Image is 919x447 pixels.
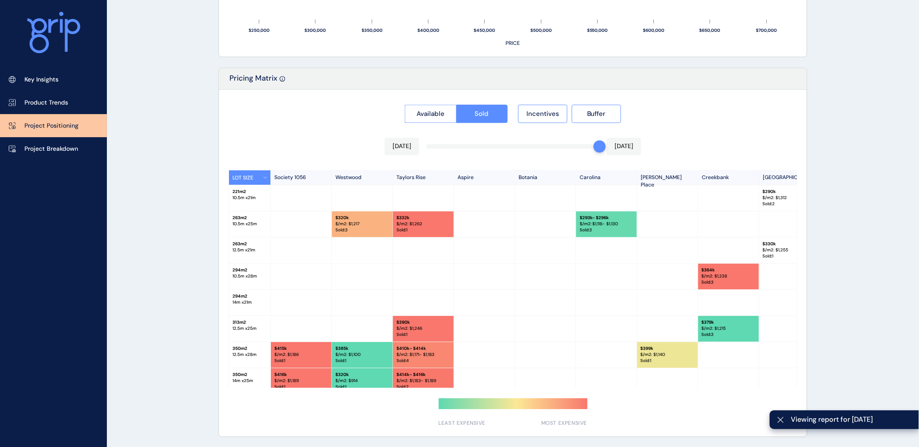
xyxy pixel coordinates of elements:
span: Sold [475,109,489,118]
p: $/m2: $ 1,238 [702,273,755,279]
p: Sold : 3 [580,227,633,233]
p: [PERSON_NAME] Place [637,170,698,185]
p: Westwood [332,170,393,185]
p: [DATE] [615,142,633,151]
p: 10.5 m x 28 m [232,273,267,279]
p: 294 m2 [232,267,267,273]
p: $ 414k - $416k [396,372,450,378]
p: $ 364k [702,267,755,273]
text: $650,000 [700,27,721,33]
text: $300,000 [305,27,326,33]
p: $/m2: $ 1,118 - $1,130 [580,221,633,227]
p: Sold : 1 [396,227,450,233]
p: 263 m2 [232,215,267,221]
p: 221 m2 [232,189,267,195]
p: [GEOGRAPHIC_DATA] [759,170,820,185]
p: $ 410k - $414k [396,345,450,352]
p: $/m2: $ 1,100 [335,352,389,358]
span: LEAST EXPENSIVE [439,420,486,427]
p: $ 416k [274,372,328,378]
p: Sold : 1 [335,358,389,364]
p: $/m2: $ 1,186 [274,352,328,358]
p: [DATE] [393,142,411,151]
p: Project Positioning [24,122,79,130]
text: $550,000 [587,27,608,33]
text: $250,000 [249,27,270,33]
text: $500,000 [531,27,552,33]
p: Sold : 4 [396,358,450,364]
p: Sold : 3 [335,227,389,233]
text: $600,000 [643,27,665,33]
button: Available [405,105,456,123]
p: 14 m x 21 m [232,299,267,305]
button: Buffer [572,105,621,123]
p: 10.5 m x 25 m [232,221,267,227]
p: Sold : 3 [702,332,755,338]
p: Sold : 1 [396,332,450,338]
text: $450,000 [474,27,495,33]
p: 12.5 m x 21 m [232,247,267,253]
p: $ 415k [274,345,328,352]
p: Sold : 1 [274,358,328,364]
p: Pricing Matrix [229,73,277,89]
text: $700,000 [756,27,777,33]
p: Creekbank [698,170,759,185]
p: 350 m2 [232,345,267,352]
p: $ 330k [763,241,817,247]
p: 350 m2 [232,372,267,378]
p: $/m2: $ 1,140 [641,352,694,358]
button: Incentives [518,105,567,123]
text: $400,000 [417,27,439,33]
p: $ 332k [396,215,450,221]
p: Sold : 1 [641,358,694,364]
p: Sold : 2 [396,384,450,390]
p: 263 m2 [232,241,267,247]
p: $ 390k [396,319,450,325]
p: $/m2: $ 1,171 - $1,183 [396,352,450,358]
text: PRICE [506,40,520,47]
p: $ 293k - $296k [580,215,633,221]
p: 14 m x 25 m [232,378,267,384]
p: Aspire [454,170,515,185]
p: 12.5 m x 25 m [232,325,267,332]
p: Society 1056 [271,170,332,185]
p: Taylors Rise [393,170,454,185]
p: Key Insights [24,75,58,84]
text: $350,000 [362,27,383,33]
p: $ 379k [702,319,755,325]
p: Sold : 2 [763,201,817,207]
p: 294 m2 [232,293,267,299]
p: $/m2: $ 1,312 [763,195,817,201]
p: $/m2: $ 1,215 [702,325,755,332]
p: Botania [515,170,576,185]
p: $/m2: $ 1,183 - $1,189 [396,378,450,384]
p: $/m2: $ 1,262 [396,221,450,227]
p: $/m2: $ 914 [335,378,389,384]
p: Carolina [576,170,637,185]
span: Viewing report for [DATE] [791,415,912,424]
p: Sold : 3 [702,279,755,285]
button: LOT SIZE [229,170,271,185]
p: $/m2: $ 1,255 [763,247,817,253]
span: Available [417,109,444,118]
p: Sold : 1 [335,384,389,390]
p: 10.5 m x 21 m [232,195,267,201]
span: Incentives [526,109,559,118]
p: Sold : 1 [763,253,817,259]
span: MOST EXPENSIVE [541,420,587,427]
p: $ 399k [641,345,694,352]
p: $/m2: $ 1,217 [335,221,389,227]
p: 313 m2 [232,319,267,325]
p: 12.5 m x 28 m [232,352,267,358]
button: Sold [456,105,508,123]
p: Sold : 1 [274,384,328,390]
p: Project Breakdown [24,145,78,153]
p: $/m2: $ 1,246 [396,325,450,332]
p: $ 290k [763,189,817,195]
p: $ 385k [335,345,389,352]
p: $/m2: $ 1,189 [274,378,328,384]
p: $ 320k [335,215,389,221]
span: Buffer [587,109,606,118]
p: Product Trends [24,98,68,107]
p: $ 320k [335,372,389,378]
